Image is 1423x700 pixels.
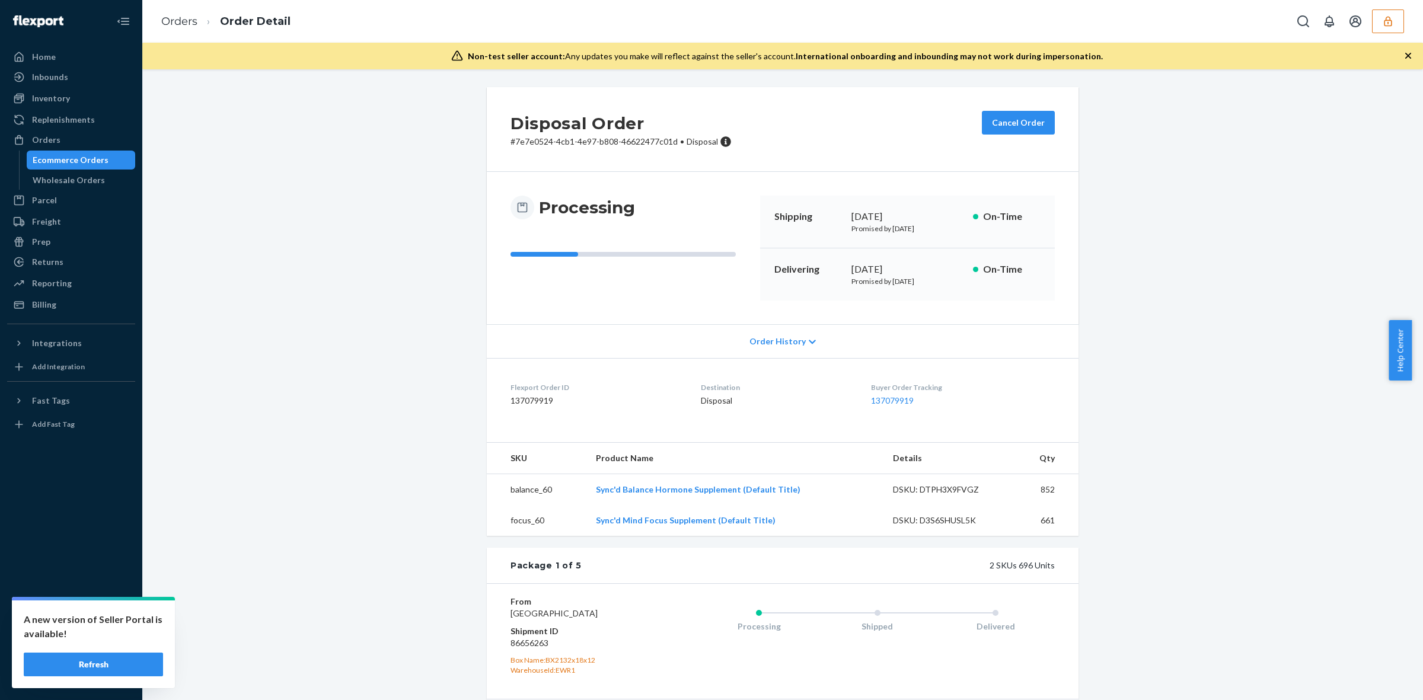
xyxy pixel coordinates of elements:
button: Integrations [7,334,135,353]
a: Replenishments [7,110,135,129]
dt: Flexport Order ID [511,382,682,392]
dd: Disposal [701,395,853,407]
p: Promised by [DATE] [851,223,963,234]
span: [GEOGRAPHIC_DATA] [511,608,598,618]
div: Box Name: BX2132x18x12 [511,655,652,665]
button: Cancel Order [982,111,1055,135]
span: Disposal [687,136,718,146]
p: A new version of Seller Portal is available! [24,612,163,641]
th: Details [883,443,1014,474]
a: Returns [7,252,135,271]
a: Help Center [7,647,135,666]
div: Inbounds [32,71,68,83]
a: Inbounds [7,68,135,87]
a: Settings [7,606,135,625]
td: balance_60 [487,474,586,506]
img: Flexport logo [13,15,63,27]
button: Give Feedback [7,667,135,686]
p: Shipping [774,210,842,223]
div: Add Integration [32,362,85,372]
div: Any updates you make will reflect against the seller's account. [468,50,1103,62]
div: Freight [32,216,61,228]
h3: Processing [539,197,635,218]
div: WarehouseId: EWR1 [511,665,652,675]
div: Shipped [818,621,937,632]
iframe: Opens a widget where you can chat to one of our agents [1348,664,1411,694]
button: Open Search Box [1291,9,1315,33]
a: Order Detail [220,15,291,28]
td: focus_60 [487,505,586,536]
div: Integrations [32,337,82,349]
th: Product Name [586,443,884,474]
a: Billing [7,295,135,314]
div: Processing [700,621,818,632]
div: Package 1 of 5 [511,560,582,571]
div: DSKU: DTPH3X9FVGZ [893,484,1004,496]
div: Delivered [936,621,1055,632]
a: Parcel [7,191,135,210]
div: Home [32,51,56,63]
dt: Destination [701,382,853,392]
td: 661 [1014,505,1079,536]
div: Ecommerce Orders [33,154,109,166]
div: Fast Tags [32,395,70,407]
a: Sync'd Balance Hormone Supplement (Default Title) [596,484,800,494]
dd: 137079919 [511,395,682,407]
button: Close Navigation [111,9,135,33]
a: Wholesale Orders [27,171,136,190]
th: Qty [1014,443,1079,474]
div: Orders [32,134,60,146]
a: Add Integration [7,357,135,376]
div: [DATE] [851,263,963,276]
p: Promised by [DATE] [851,276,963,286]
th: SKU [487,443,586,474]
a: Freight [7,212,135,231]
a: Orders [7,130,135,149]
dt: From [511,596,652,608]
span: • [680,136,684,146]
a: Home [7,47,135,66]
button: Talk to Support [7,627,135,645]
div: Returns [32,256,63,268]
p: On-Time [983,210,1041,223]
button: Refresh [24,653,163,676]
span: International onboarding and inbounding may not work during impersonation. [796,51,1103,61]
a: Reporting [7,274,135,293]
div: Add Fast Tag [32,419,75,429]
div: [DATE] [851,210,963,223]
a: 137079919 [871,395,914,405]
button: Open account menu [1344,9,1367,33]
div: Reporting [32,277,72,289]
div: Prep [32,236,50,248]
a: Prep [7,232,135,251]
a: Ecommerce Orders [27,151,136,170]
ol: breadcrumbs [152,4,300,39]
dt: Buyer Order Tracking [871,382,1055,392]
div: Inventory [32,92,70,104]
p: On-Time [983,263,1041,276]
div: Parcel [32,194,57,206]
p: Delivering [774,263,842,276]
a: Add Fast Tag [7,415,135,434]
h2: Disposal Order [511,111,732,136]
div: Replenishments [32,114,95,126]
span: Non-test seller account: [468,51,565,61]
dt: Shipment ID [511,625,652,637]
span: Order History [749,335,806,347]
td: 852 [1014,474,1079,506]
button: Fast Tags [7,391,135,410]
p: # 7e7e0524-4cb1-4e97-b808-46622477c01d [511,136,732,148]
a: Orders [161,15,197,28]
div: 2 SKUs 696 Units [582,560,1055,571]
a: Inventory [7,89,135,108]
div: Billing [32,299,56,311]
button: Help Center [1389,320,1412,381]
a: Sync'd Mind Focus Supplement (Default Title) [596,515,776,525]
div: Wholesale Orders [33,174,105,186]
div: DSKU: D3S6SHUSL5K [893,514,1004,526]
button: Open notifications [1317,9,1341,33]
dd: 86656263 [511,637,652,649]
